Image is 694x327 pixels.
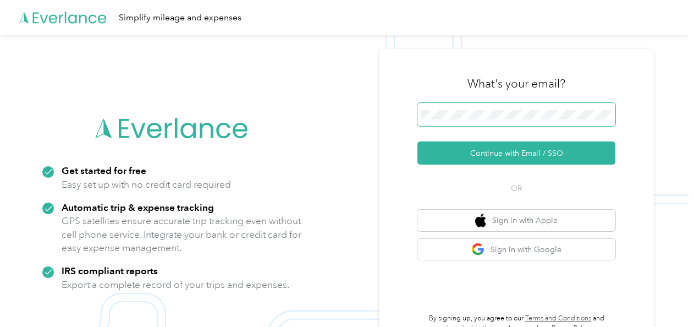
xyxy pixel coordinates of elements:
[475,214,486,227] img: apple logo
[471,243,485,257] img: google logo
[62,278,289,292] p: Export a complete record of your trips and expenses.
[62,201,214,213] strong: Automatic trip & expense tracking
[62,178,231,192] p: Easy set up with no credit card required
[119,11,241,25] div: Simplify mileage and expenses
[525,314,591,323] a: Terms and Conditions
[417,239,615,260] button: google logoSign in with Google
[62,165,146,176] strong: Get started for free
[62,265,158,276] strong: IRS compliant reports
[417,141,615,165] button: Continue with Email / SSO
[62,214,302,255] p: GPS satellites ensure accurate trip tracking even without cell phone service. Integrate your bank...
[467,76,565,91] h3: What's your email?
[417,210,615,231] button: apple logoSign in with Apple
[497,183,536,194] span: OR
